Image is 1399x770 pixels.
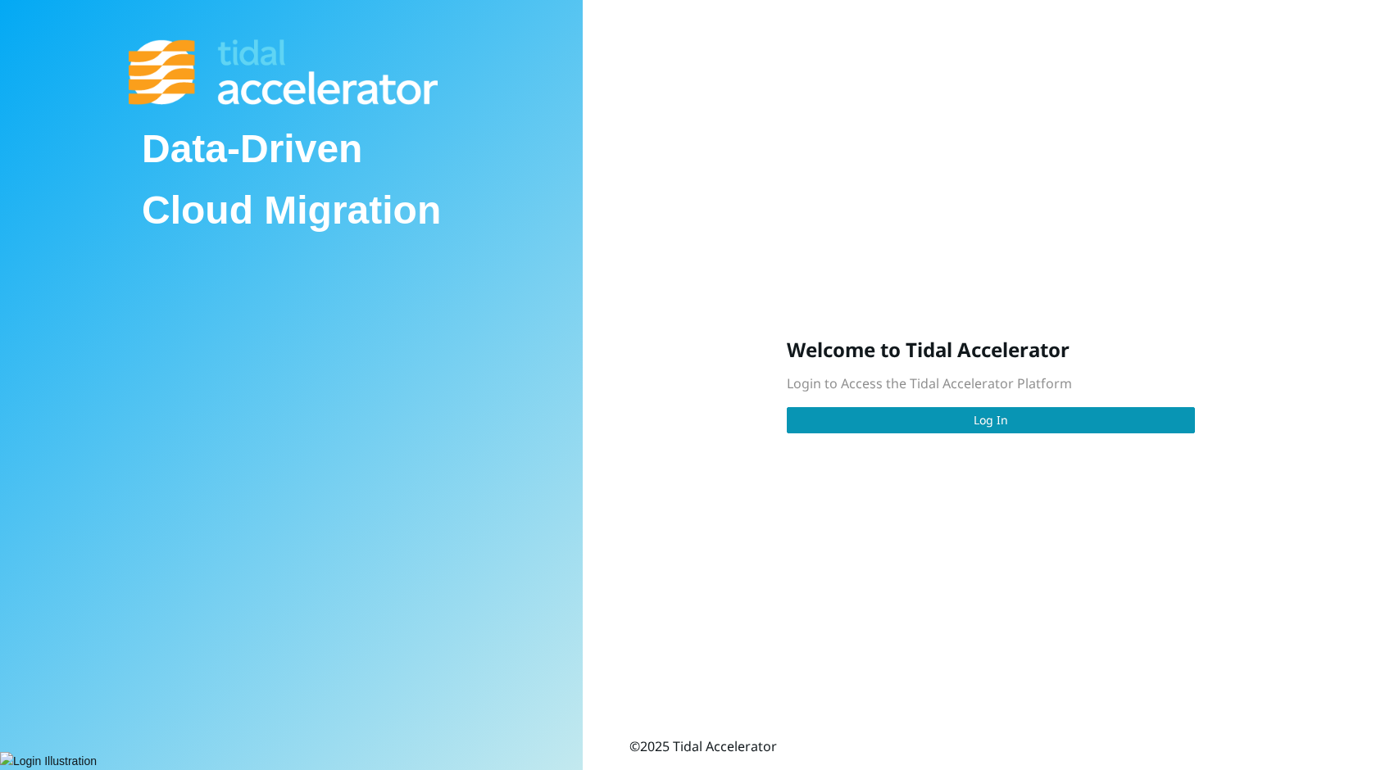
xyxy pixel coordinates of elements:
div: © 2025 Tidal Accelerator [629,736,777,757]
div: Data-Driven Cloud Migration [129,105,454,255]
button: Log In [787,407,1195,433]
span: Login to Access the Tidal Accelerator Platform [787,374,1072,392]
img: Tidal Accelerator Logo [129,39,438,105]
h3: Welcome to Tidal Accelerator [787,337,1195,363]
span: Log In [974,411,1008,429]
